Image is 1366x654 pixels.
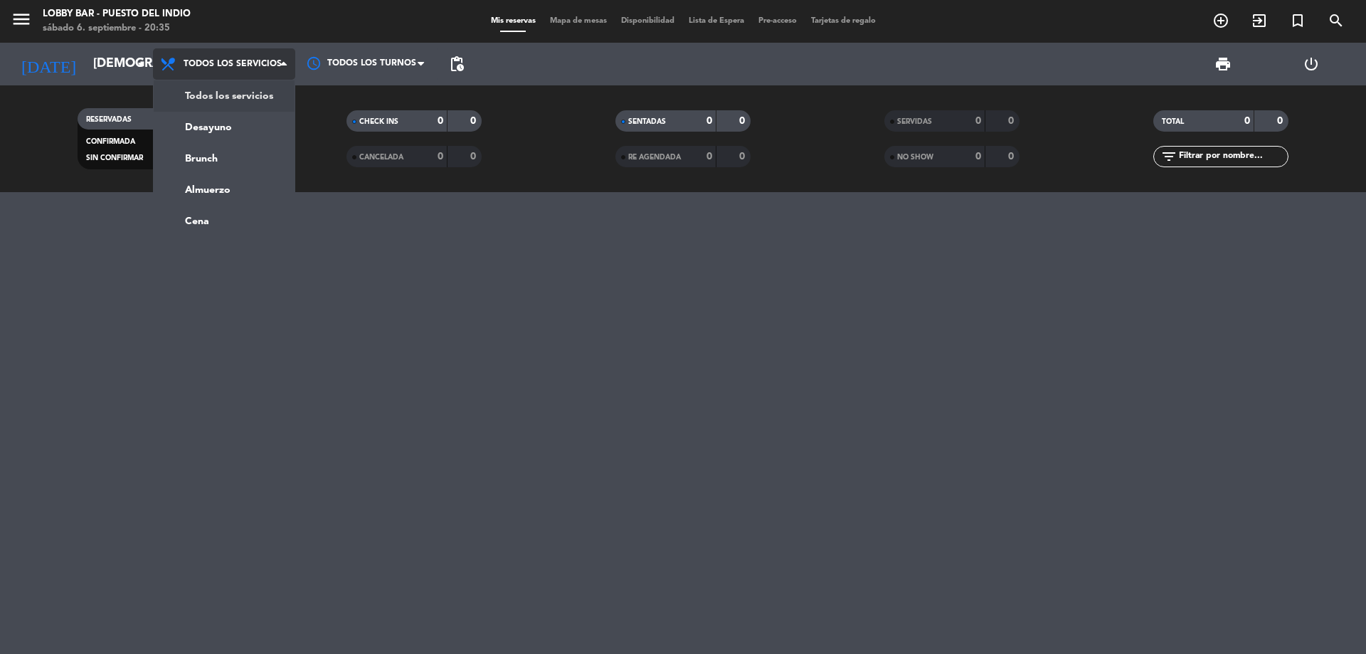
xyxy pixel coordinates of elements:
[86,154,143,162] span: SIN CONFIRMAR
[1177,149,1288,164] input: Filtrar por nombre...
[184,59,282,69] span: Todos los servicios
[154,80,295,112] a: Todos los servicios
[11,9,32,35] button: menu
[1277,116,1286,126] strong: 0
[438,152,443,162] strong: 0
[154,143,295,174] a: Brunch
[543,17,614,25] span: Mapa de mesas
[804,17,883,25] span: Tarjetas de regalo
[86,116,132,123] span: RESERVADAS
[706,116,712,126] strong: 0
[682,17,751,25] span: Lista de Espera
[43,21,191,36] div: sábado 6. septiembre - 20:35
[1267,43,1355,85] div: LOG OUT
[751,17,804,25] span: Pre-acceso
[614,17,682,25] span: Disponibilidad
[359,118,398,125] span: CHECK INS
[438,116,443,126] strong: 0
[1160,148,1177,165] i: filter_list
[86,138,135,145] span: CONFIRMADA
[706,152,712,162] strong: 0
[448,56,465,73] span: pending_actions
[154,174,295,206] a: Almuerzo
[359,154,403,161] span: CANCELADA
[975,116,981,126] strong: 0
[739,152,748,162] strong: 0
[470,152,479,162] strong: 0
[11,48,86,80] i: [DATE]
[1303,56,1320,73] i: power_settings_new
[1212,12,1229,29] i: add_circle_outline
[43,7,191,21] div: Lobby Bar - Puesto del Indio
[132,56,149,73] i: arrow_drop_down
[154,206,295,237] a: Cena
[628,154,681,161] span: RE AGENDADA
[1328,12,1345,29] i: search
[1244,116,1250,126] strong: 0
[1214,56,1232,73] span: print
[470,116,479,126] strong: 0
[1289,12,1306,29] i: turned_in_not
[897,118,932,125] span: SERVIDAS
[1008,152,1017,162] strong: 0
[739,116,748,126] strong: 0
[11,9,32,30] i: menu
[628,118,666,125] span: SENTADAS
[484,17,543,25] span: Mis reservas
[1008,116,1017,126] strong: 0
[1251,12,1268,29] i: exit_to_app
[154,112,295,143] a: Desayuno
[975,152,981,162] strong: 0
[1162,118,1184,125] span: TOTAL
[897,154,933,161] span: NO SHOW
